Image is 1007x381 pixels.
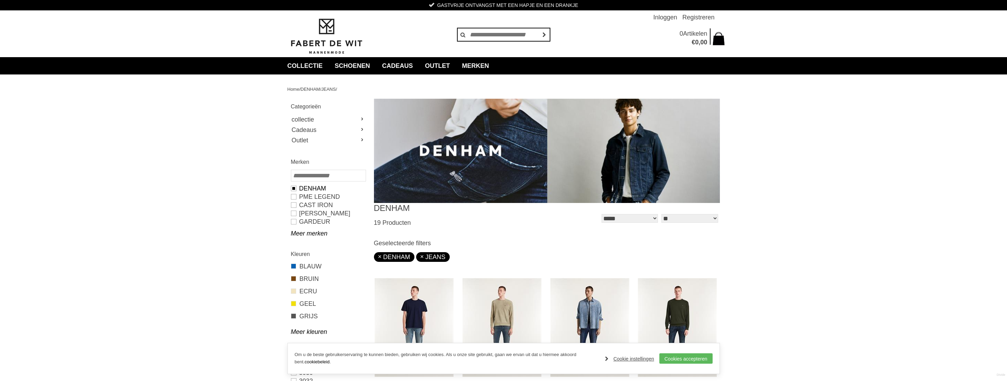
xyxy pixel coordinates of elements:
img: Fabert de Wit [287,18,365,55]
span: / [336,87,337,92]
h3: Geselecteerde filters [374,239,720,247]
img: DENHAM Ridge c hadden Jeans [375,278,454,377]
a: cookiebeleid [304,359,329,364]
a: Registreren [682,10,714,24]
a: BLAUW [291,262,365,271]
a: collectie [282,57,328,74]
h2: Kleuren [291,250,365,258]
span: € [692,39,695,46]
a: Merken [457,57,494,74]
a: DENHAM [301,87,320,92]
img: DENHAM Bolt fm jack Jeans [638,278,717,377]
a: BRUIN [291,274,365,283]
a: GRIJS [291,312,365,321]
a: DENHAM [378,254,410,260]
a: Home [287,87,300,92]
a: PME LEGEND [291,193,365,201]
img: DENHAM Ridge awd Jeans [550,278,629,377]
a: Cadeaus [377,57,418,74]
a: CAST IRON [291,201,365,209]
a: Outlet [291,135,365,145]
a: Meer merken [291,229,365,238]
a: DENHAM [291,184,365,193]
a: GARDEUR [291,218,365,226]
a: Divide [997,371,1005,379]
a: Cookies accepteren [659,353,713,364]
span: Artikelen [683,30,707,37]
span: / [299,87,301,92]
h2: Merken [291,158,365,166]
span: , [698,39,700,46]
span: 19 Producten [374,219,411,226]
a: Schoenen [330,57,375,74]
p: Om u de beste gebruikerservaring te kunnen bieden, gebruiken wij cookies. Als u onze site gebruik... [295,351,598,366]
img: DENHAM Razor lhsc Jeans [463,278,541,377]
span: 0 [695,39,698,46]
a: collectie [291,114,365,125]
span: 0 [679,30,683,37]
a: Cookie instellingen [605,354,654,364]
a: ECRU [291,287,365,296]
span: 00 [700,39,707,46]
img: DENHAM [374,99,720,203]
a: Inloggen [653,10,677,24]
a: GEEL [291,299,365,308]
a: JEANS [321,87,336,92]
h1: DENHAM [374,203,547,213]
span: / [320,87,321,92]
a: Outlet [420,57,455,74]
a: Meer kleuren [291,328,365,336]
h2: Categorieën [291,102,365,111]
a: Cadeaus [291,125,365,135]
a: JEANS [420,254,446,260]
a: [PERSON_NAME] [291,209,365,218]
